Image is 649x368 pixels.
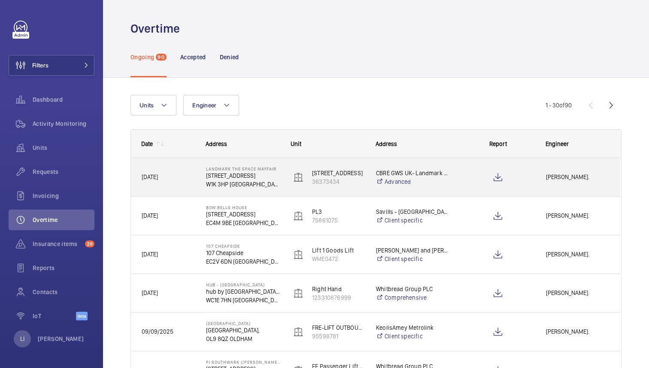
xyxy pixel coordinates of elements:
[546,288,610,298] span: [PERSON_NAME].
[220,53,239,61] p: Denied
[206,335,280,343] p: OL9 8QZ OLDHAM
[142,289,158,296] span: [DATE]
[206,205,280,210] p: Bow Bells House
[206,321,280,326] p: [GEOGRAPHIC_DATA]
[142,328,173,335] span: 09/09/2025
[312,246,365,255] p: Lift 1 Goods Lift
[206,180,280,189] p: W1K 3HP [GEOGRAPHIC_DATA]
[192,102,216,109] span: Engineer
[376,323,450,332] p: KeolisAmey Metrolink
[33,288,94,296] span: Contacts
[131,197,620,235] div: Press SPACE to select this row.
[140,102,154,109] span: Units
[33,95,94,104] span: Dashboard
[312,216,365,225] p: 75861075
[312,207,365,216] p: PL3
[312,255,365,263] p: WME0472
[206,257,280,266] p: EC2V 6DN [GEOGRAPHIC_DATA]
[38,335,84,343] p: [PERSON_NAME]
[206,287,280,296] p: hub by [GEOGRAPHIC_DATA] [GEOGRAPHIC_DATA]
[312,332,365,341] p: 95598781
[546,327,610,337] span: [PERSON_NAME].
[293,172,303,182] img: elevator.svg
[131,313,620,351] div: Press SPACE to select this row.
[293,211,303,221] img: elevator.svg
[376,140,397,147] span: Address
[546,102,572,108] span: 1 - 30 90
[376,207,450,216] p: Savills - [GEOGRAPHIC_DATA]
[546,249,610,259] span: [PERSON_NAME].
[32,61,49,70] span: Filters
[33,312,76,320] span: IoT
[156,54,166,61] span: 90
[376,216,450,225] a: Client specific
[376,293,450,302] a: Comprehensive
[130,95,176,116] button: Units
[9,55,94,76] button: Filters
[376,246,450,255] p: [PERSON_NAME] and [PERSON_NAME] 107 Cheapside
[206,166,280,171] p: Landmark The Space Mayfair
[489,140,507,147] span: Report
[293,288,303,298] img: elevator.svg
[130,53,154,61] p: Ongoing
[33,143,94,152] span: Units
[131,235,620,274] div: Press SPACE to select this row.
[206,219,280,227] p: EC4M 9BE [GEOGRAPHIC_DATA]
[312,323,365,332] p: FRE-LIFT OUTBOUND
[293,249,303,260] img: elevator.svg
[546,172,610,182] span: [PERSON_NAME].
[376,177,450,186] a: Advanced
[376,285,450,293] p: Whitbread Group PLC
[312,177,365,186] p: 36373434
[312,169,365,177] p: [STREET_ADDRESS]
[206,210,280,219] p: [STREET_ADDRESS]
[546,140,569,147] span: Engineer
[376,169,450,177] p: CBRE GWS UK- Landmark The Space Mayfair
[131,158,620,197] div: Press SPACE to select this row.
[33,240,82,248] span: Insurance items
[180,53,206,61] p: Accepted
[33,119,94,128] span: Activity Monitoring
[206,296,280,304] p: WC1E 7HN [GEOGRAPHIC_DATA]
[206,282,280,287] p: Hub - [GEOGRAPHIC_DATA]
[559,102,565,109] span: of
[33,167,94,176] span: Requests
[312,293,365,302] p: 123310876999
[293,327,303,337] img: elevator.svg
[130,21,185,36] h1: Overtime
[183,95,239,116] button: Engineer
[291,140,301,147] span: Unit
[206,249,280,257] p: 107 Cheapside
[76,312,88,320] span: Beta
[312,285,365,293] p: Right Hand
[142,173,158,180] span: [DATE]
[376,332,450,341] a: Client specific
[33,216,94,224] span: Overtime
[131,274,620,313] div: Press SPACE to select this row.
[141,140,153,147] div: Date
[33,264,94,272] span: Reports
[142,251,158,258] span: [DATE]
[206,140,227,147] span: Address
[376,255,450,263] a: Client specific
[546,211,610,221] span: [PERSON_NAME].
[85,240,94,247] span: 28
[142,212,158,219] span: [DATE]
[206,326,280,335] p: [GEOGRAPHIC_DATA],
[33,192,94,200] span: Invoicing
[20,335,24,343] p: LI
[206,171,280,180] p: [STREET_ADDRESS]
[206,243,280,249] p: 107 Cheapside
[206,359,280,365] p: PI Southwark ([PERSON_NAME][GEOGRAPHIC_DATA])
